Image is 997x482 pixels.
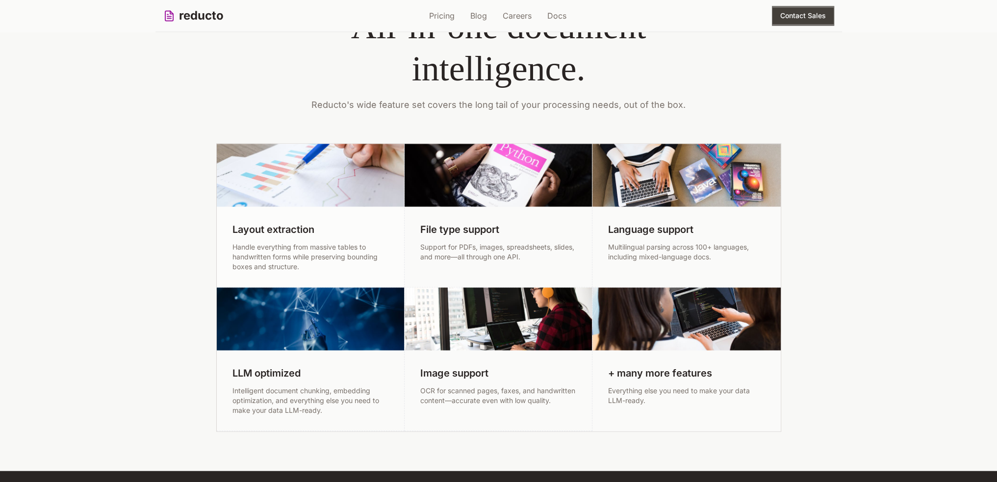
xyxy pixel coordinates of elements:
[429,10,455,22] a: Pricing
[217,287,404,350] img: AI and machine learning technology
[772,6,834,25] button: Contact Sales
[608,242,765,261] p: Multilingual parsing across 100+ languages, including mixed-language docs.
[608,385,765,405] p: Everything else you need to make your data LLM-ready.
[420,242,576,261] p: Support for PDFs, images, spreadsheets, slides, and more—all through one API.
[608,222,765,236] h3: Language support
[163,8,224,24] a: reducto
[217,144,404,206] img: Document layout and structure analysis
[405,144,592,206] img: Various file types and documents
[420,366,576,380] h3: Image support
[171,5,826,90] h2: All-in-one document intelligence.
[420,222,576,236] h3: File type support
[232,366,388,380] h3: LLM optimized
[503,10,532,22] a: Careers
[420,385,576,405] p: OCR for scanned pages, faxes, and handwritten content—accurate even with low quality.
[232,385,388,415] p: Intelligent document chunking, embedding optimization, and everything else you need to make your ...
[232,222,388,236] h3: Layout extraction
[608,366,765,380] h3: + many more features
[547,10,566,22] a: Docs
[592,144,780,206] img: Global language and communication
[470,10,487,22] a: Blog
[232,242,388,271] p: Handle everything from massive tables to handwritten forms while preserving bounding boxes and st...
[592,287,780,350] img: Additional features and tools
[310,98,687,112] p: Reducto's wide feature set covers the long tail of your processing needs, out of the box.
[405,287,592,350] img: Image processing and scanning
